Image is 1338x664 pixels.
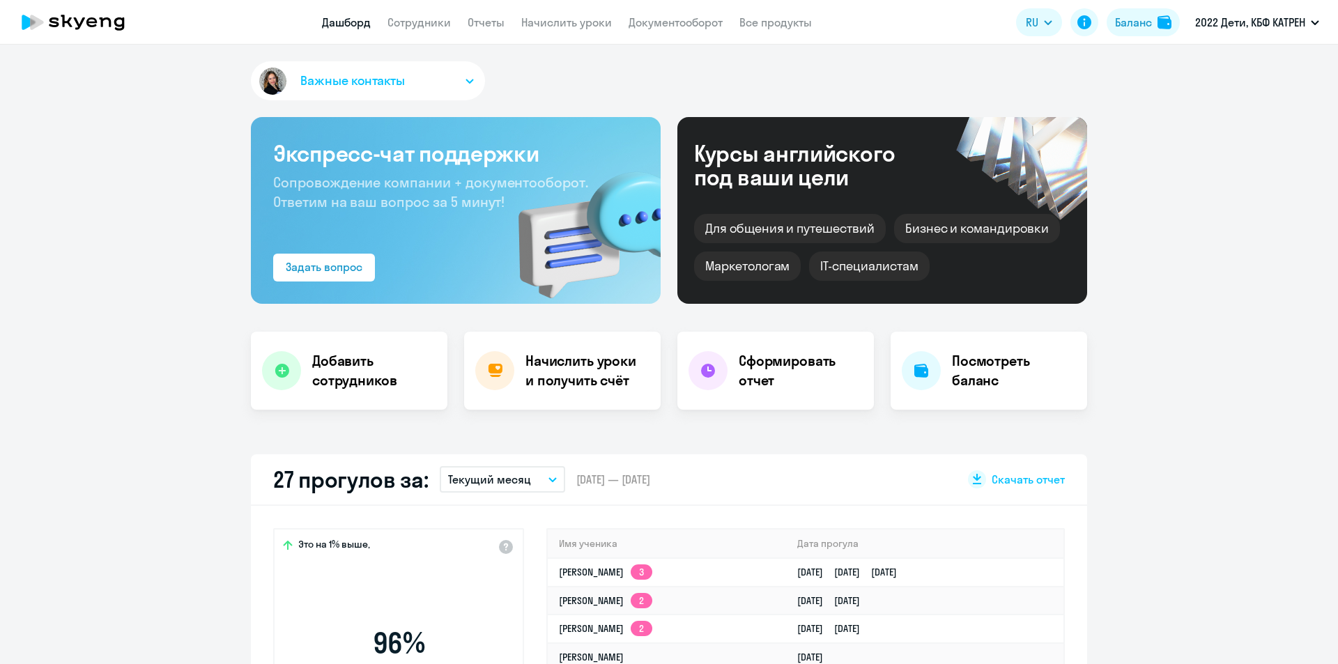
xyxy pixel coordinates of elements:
div: Курсы английского под ваши цели [694,141,932,189]
span: [DATE] — [DATE] [576,472,650,487]
div: Баланс [1115,14,1152,31]
span: Сопровождение компании + документооборот. Ответим на ваш вопрос за 5 минут! [273,173,588,210]
button: 2022 Дети, КБФ КАТРЕН [1188,6,1326,39]
h4: Сформировать отчет [739,351,863,390]
button: Балансbalance [1107,8,1180,36]
div: Маркетологам [694,252,801,281]
a: [PERSON_NAME] [559,651,624,663]
a: [DATE][DATE] [797,594,871,607]
span: Это на 1% выше, [298,538,370,555]
app-skyeng-badge: 3 [631,564,652,580]
th: Имя ученика [548,530,786,558]
app-skyeng-badge: 2 [631,621,652,636]
a: [DATE][DATE] [797,622,871,635]
span: Важные контакты [300,72,405,90]
span: RU [1026,14,1038,31]
a: Начислить уроки [521,15,612,29]
a: [PERSON_NAME]2 [559,622,652,635]
a: Сотрудники [387,15,451,29]
a: Документооборот [629,15,723,29]
button: Текущий месяц [440,466,565,493]
app-skyeng-badge: 2 [631,593,652,608]
span: 96 % [318,626,479,660]
a: [PERSON_NAME]2 [559,594,652,607]
button: RU [1016,8,1062,36]
a: Отчеты [468,15,505,29]
img: avatar [256,65,289,98]
h4: Начислить уроки и получить счёт [525,351,647,390]
div: IT-специалистам [809,252,929,281]
h4: Посмотреть баланс [952,351,1076,390]
a: [DATE][DATE][DATE] [797,566,908,578]
img: bg-img [498,147,661,304]
th: Дата прогула [786,530,1063,558]
a: Дашборд [322,15,371,29]
p: Текущий месяц [448,471,531,488]
div: Для общения и путешествий [694,214,886,243]
p: 2022 Дети, КБФ КАТРЕН [1195,14,1305,31]
div: Бизнес и командировки [894,214,1060,243]
h2: 27 прогулов за: [273,465,429,493]
a: [DATE] [797,651,834,663]
a: [PERSON_NAME]3 [559,566,652,578]
div: Задать вопрос [286,258,362,275]
span: Скачать отчет [992,472,1065,487]
h4: Добавить сотрудников [312,351,436,390]
a: Все продукты [739,15,812,29]
button: Задать вопрос [273,254,375,281]
button: Важные контакты [251,61,485,100]
h3: Экспресс-чат поддержки [273,139,638,167]
img: balance [1158,15,1171,29]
